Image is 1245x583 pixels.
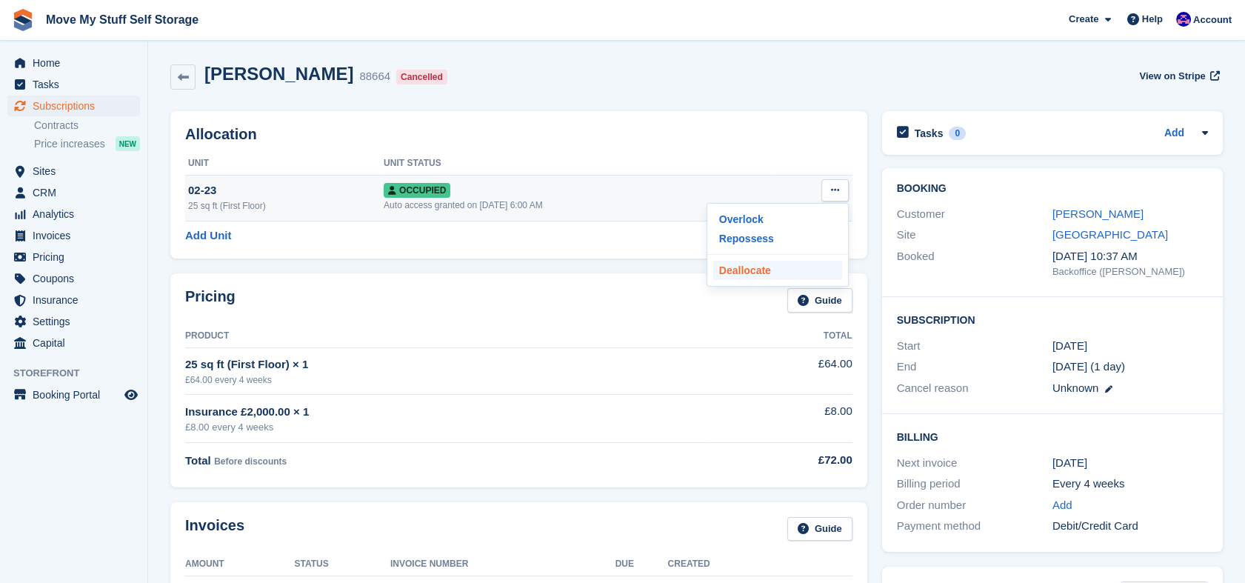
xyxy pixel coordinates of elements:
a: Add [1052,497,1072,514]
th: Invoice Number [390,553,615,576]
h2: Subscription [897,312,1208,327]
div: Site [897,227,1052,244]
a: menu [7,290,140,310]
th: Product [185,324,709,348]
img: stora-icon-8386f47178a22dfd0bd8f6a31ec36ba5ce8667c1dd55bd0f319d3a0aa187defe.svg [12,9,34,31]
span: Analytics [33,204,121,224]
div: 02-23 [188,182,384,199]
h2: [PERSON_NAME] [204,64,353,84]
div: Cancel reason [897,380,1052,397]
a: menu [7,384,140,405]
a: menu [7,161,140,181]
div: £64.00 every 4 weeks [185,373,709,387]
div: End [897,359,1052,376]
span: Pricing [33,247,121,267]
a: Deallocate [713,261,842,280]
a: Overlock [713,210,842,229]
span: Unknown [1052,382,1099,394]
a: Add Unit [185,227,231,244]
a: menu [7,268,140,289]
div: Insurance £2,000.00 × 1 [185,404,709,421]
div: 25 sq ft (First Floor) [188,199,384,213]
div: 88664 [359,68,390,85]
a: Guide [787,517,852,542]
span: Home [33,53,121,73]
div: Debit/Credit Card [1052,518,1208,535]
th: Created [668,553,852,576]
div: Customer [897,206,1052,223]
a: Price increases NEW [34,136,140,152]
div: Order number [897,497,1052,514]
a: menu [7,225,140,246]
div: Cancelled [396,70,447,84]
th: Unit [185,152,384,176]
span: Help [1142,12,1163,27]
span: Capital [33,333,121,353]
div: [DATE] [1052,455,1208,472]
th: Due [615,553,668,576]
span: Total [185,454,211,467]
div: Every 4 weeks [1052,476,1208,493]
span: Tasks [33,74,121,95]
a: menu [7,182,140,203]
a: menu [7,53,140,73]
th: Total [709,324,852,348]
span: View on Stripe [1139,69,1205,84]
a: Contracts [34,119,140,133]
div: 25 sq ft (First Floor) × 1 [185,356,709,373]
span: CRM [33,182,121,203]
span: Booking Portal [33,384,121,405]
a: Move My Stuff Self Storage [40,7,204,32]
a: menu [7,74,140,95]
a: menu [7,311,140,332]
h2: Billing [897,429,1208,444]
div: Payment method [897,518,1052,535]
div: £8.00 every 4 weeks [185,420,709,435]
div: Start [897,338,1052,355]
a: [GEOGRAPHIC_DATA] [1052,228,1168,241]
span: Create [1069,12,1098,27]
h2: Pricing [185,288,236,313]
span: Price increases [34,137,105,151]
span: Account [1193,13,1232,27]
span: Coupons [33,268,121,289]
h2: Tasks [915,127,944,140]
span: Subscriptions [33,96,121,116]
td: £8.00 [709,395,852,443]
th: Unit Status [384,152,775,176]
span: [DATE] (1 day) [1052,360,1125,373]
div: NEW [116,136,140,151]
div: Next invoice [897,455,1052,472]
th: Status [295,553,390,576]
a: menu [7,96,140,116]
a: Repossess [713,229,842,248]
a: View on Stripe [1133,64,1223,88]
div: 0 [949,127,966,140]
h2: Booking [897,183,1208,195]
a: menu [7,333,140,353]
a: Guide [787,288,852,313]
a: Add [1164,125,1184,142]
span: Invoices [33,225,121,246]
span: Sites [33,161,121,181]
div: Billing period [897,476,1052,493]
div: [DATE] 10:37 AM [1052,248,1208,265]
div: Backoffice ([PERSON_NAME]) [1052,264,1208,279]
a: Preview store [122,386,140,404]
div: £72.00 [709,452,852,469]
a: [PERSON_NAME] [1052,207,1144,220]
td: £64.00 [709,347,852,394]
time: 2025-06-10 00:00:00 UTC [1052,338,1087,355]
span: Settings [33,311,121,332]
a: menu [7,204,140,224]
h2: Invoices [185,517,244,542]
div: Auto access granted on [DATE] 6:00 AM [384,199,775,212]
span: Before discounts [214,456,287,467]
h2: Allocation [185,126,852,143]
img: Jade Whetnall [1176,12,1191,27]
a: menu [7,247,140,267]
th: Amount [185,553,295,576]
